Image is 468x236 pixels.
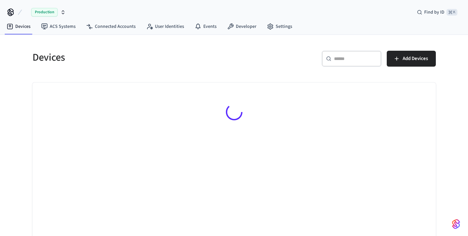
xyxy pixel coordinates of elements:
span: Find by ID [424,9,444,16]
div: Find by ID⌘ K [412,6,463,18]
span: Add Devices [403,54,428,63]
a: User Identities [141,21,189,32]
a: Devices [1,21,36,32]
a: Developer [222,21,262,32]
a: ACS Systems [36,21,81,32]
a: Events [189,21,222,32]
img: SeamLogoGradient.69752ec5.svg [452,219,460,229]
button: Add Devices [387,51,436,67]
span: Production [31,8,58,17]
a: Connected Accounts [81,21,141,32]
h5: Devices [33,51,230,64]
span: ⌘ K [446,9,457,16]
a: Settings [262,21,298,32]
